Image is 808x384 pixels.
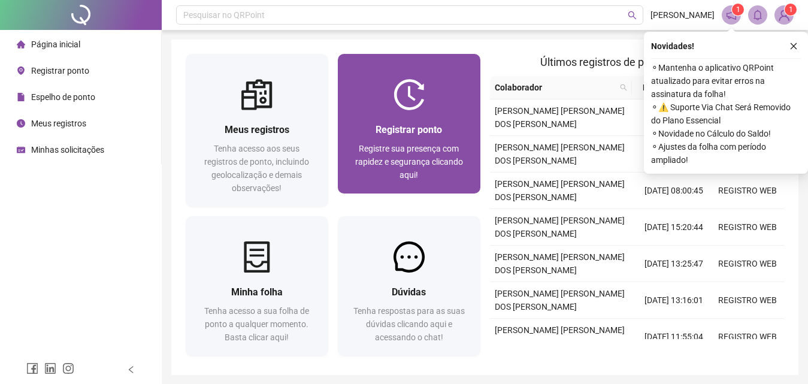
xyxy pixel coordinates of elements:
a: Meus registrosTenha acesso aos seus registros de ponto, incluindo geolocalização e demais observa... [186,54,328,207]
span: Tenha acesso aos seus registros de ponto, incluindo geolocalização e demais observações! [204,144,309,193]
span: 1 [736,5,740,14]
span: notification [726,10,737,20]
span: Minha folha [231,286,283,298]
td: REGISTRO WEB [710,173,784,209]
td: [DATE] 09:40:41 [637,136,710,173]
span: Meus registros [225,124,289,135]
td: [DATE] 08:00:45 [637,173,710,209]
span: [PERSON_NAME] [PERSON_NAME] DOS [PERSON_NAME] [495,216,625,238]
span: clock-circle [17,119,25,128]
a: Registrar pontoRegistre sua presença com rapidez e segurança clicando aqui! [338,54,480,193]
span: search [620,84,627,91]
span: bell [752,10,763,20]
sup: Atualize o seu contato no menu Meus Dados [785,4,797,16]
span: linkedin [44,362,56,374]
span: facebook [26,362,38,374]
span: ⚬ Mantenha o aplicativo QRPoint atualizado para evitar erros na assinatura da folha! [651,61,801,101]
span: home [17,40,25,49]
span: [PERSON_NAME] [PERSON_NAME] DOS [PERSON_NAME] [495,325,625,348]
td: REGISTRO WEB [710,319,784,355]
sup: 1 [732,4,744,16]
span: ⚬ ⚠️ Suporte Via Chat Será Removido do Plano Essencial [651,101,801,127]
td: [DATE] 11:55:04 [637,319,710,355]
td: REGISTRO WEB [710,282,784,319]
span: search [628,11,637,20]
span: Novidades ! [651,40,694,53]
span: Espelho de ponto [31,92,95,102]
span: instagram [62,362,74,374]
td: [DATE] 13:16:01 [637,282,710,319]
span: search [618,78,630,96]
td: [DATE] 09:48:35 [637,99,710,136]
span: Últimos registros de ponto sincronizados [540,56,734,68]
span: Registre sua presença com rapidez e segurança clicando aqui! [355,144,463,180]
a: Minha folhaTenha acesso a sua folha de ponto a qualquer momento. Basta clicar aqui! [186,216,328,356]
span: file [17,93,25,101]
span: [PERSON_NAME] [PERSON_NAME] DOS [PERSON_NAME] [495,179,625,202]
span: Tenha acesso a sua folha de ponto a qualquer momento. Basta clicar aqui! [204,306,309,342]
td: REGISTRO WEB [710,246,784,282]
span: [PERSON_NAME] [PERSON_NAME] DOS [PERSON_NAME] [495,106,625,129]
span: ⚬ Ajustes da folha com período ampliado! [651,140,801,167]
a: DúvidasTenha respostas para as suas dúvidas clicando aqui e acessando o chat! [338,216,480,356]
th: Data/Hora [632,76,703,99]
span: environment [17,66,25,75]
span: Tenha respostas para as suas dúvidas clicando aqui e acessando o chat! [353,306,465,342]
span: Dúvidas [392,286,426,298]
img: 81953 [775,6,793,24]
span: Colaborador [495,81,615,94]
span: Data/Hora [637,81,689,94]
span: schedule [17,146,25,154]
span: 1 [789,5,793,14]
td: REGISTRO WEB [710,209,784,246]
span: Página inicial [31,40,80,49]
span: [PERSON_NAME] [PERSON_NAME] DOS [PERSON_NAME] [495,252,625,275]
span: Minhas solicitações [31,145,104,155]
span: [PERSON_NAME] [650,8,715,22]
span: Registrar ponto [376,124,442,135]
span: left [127,365,135,374]
span: [PERSON_NAME] [PERSON_NAME] DOS [PERSON_NAME] [495,143,625,165]
td: [DATE] 13:25:47 [637,246,710,282]
span: Meus registros [31,119,86,128]
span: [PERSON_NAME] [PERSON_NAME] DOS [PERSON_NAME] [495,289,625,312]
span: Registrar ponto [31,66,89,75]
span: ⚬ Novidade no Cálculo do Saldo! [651,127,801,140]
span: close [789,42,798,50]
td: [DATE] 15:20:44 [637,209,710,246]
